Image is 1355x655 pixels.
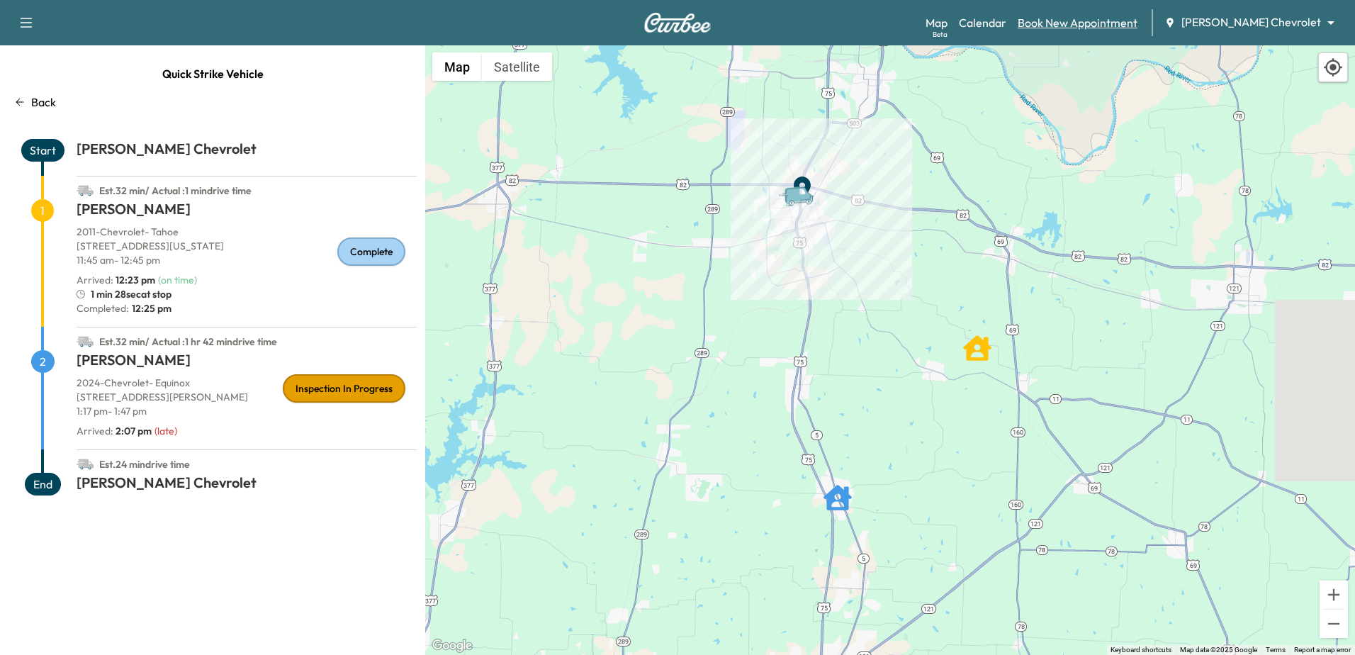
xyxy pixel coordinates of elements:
[21,139,64,162] span: Start
[77,390,417,404] p: [STREET_ADDRESS][PERSON_NAME]
[1294,646,1351,654] a: Report a map error
[429,637,476,655] img: Google
[154,425,177,437] span: ( late )
[1320,610,1348,638] button: Zoom out
[283,374,405,403] div: Inspection In Progress
[31,94,56,111] p: Back
[99,458,190,471] span: Est. 24 min drive time
[959,14,1006,31] a: Calendar
[1111,645,1171,655] button: Keyboard shortcuts
[482,52,552,81] button: Show satellite imagery
[926,14,948,31] a: MapBeta
[1181,14,1321,30] span: [PERSON_NAME] Chevrolet
[77,473,417,498] h1: [PERSON_NAME] Chevrolet
[432,52,482,81] button: Show street map
[429,637,476,655] a: Open this area in Google Maps (opens a new window)
[77,376,417,390] p: 2024 - Chevrolet - Equinox
[77,139,417,164] h1: [PERSON_NAME] Chevrolet
[77,225,417,239] p: 2011 - Chevrolet - Tahoe
[777,171,827,196] gmp-advanced-marker: Van
[1320,581,1348,609] button: Zoom in
[116,425,152,437] span: 2:07 pm
[77,350,417,376] h1: [PERSON_NAME]
[933,29,948,40] div: Beta
[1180,646,1257,654] span: Map data ©2025 Google
[1018,14,1137,31] a: Book New Appointment
[116,274,155,286] span: 12:23 pm
[77,199,417,225] h1: [PERSON_NAME]
[77,253,417,267] p: 11:45 am - 12:45 pm
[77,273,155,287] p: Arrived :
[963,327,991,355] gmp-advanced-marker: Chris Buller
[158,274,197,286] span: ( on time )
[162,60,264,88] span: Quick Strike Vehicle
[77,239,417,253] p: [STREET_ADDRESS][US_STATE]
[99,184,252,197] span: Est. 32 min / Actual : 1 min drive time
[77,404,417,418] p: 1:17 pm - 1:47 pm
[1318,52,1348,82] div: Recenter map
[788,167,816,196] gmp-advanced-marker: End Point
[99,335,277,348] span: Est. 32 min / Actual : 1 hr 42 min drive time
[77,301,417,315] p: Completed:
[643,13,712,33] img: Curbee Logo
[91,287,172,301] span: 1 min 28sec at stop
[129,301,172,315] span: 12:25 pm
[31,199,54,222] span: 1
[25,473,61,496] span: End
[1266,646,1286,654] a: Terms (opens in new tab)
[823,476,852,505] gmp-advanced-marker: Mary Sue McCarty
[31,350,55,373] span: 2
[337,237,405,266] div: Complete
[77,424,152,438] p: Arrived :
